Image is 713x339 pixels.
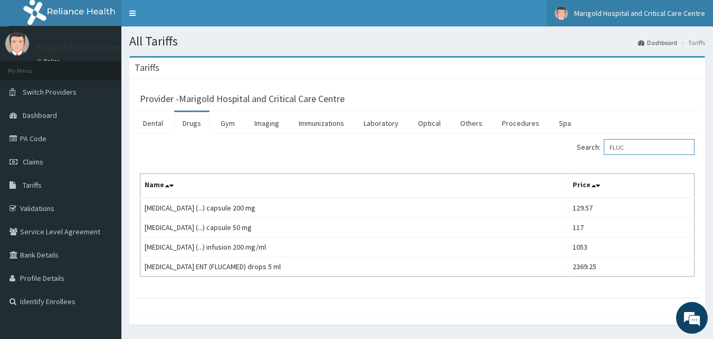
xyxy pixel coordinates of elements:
[410,112,449,134] a: Optical
[550,112,579,134] a: Spa
[23,180,42,190] span: Tariffs
[5,32,29,56] img: User Image
[604,139,695,155] input: Search:
[23,111,57,120] span: Dashboard
[140,237,568,257] td: [MEDICAL_DATA] (...) infusion 200 mg/ml
[37,58,62,65] a: Online
[140,174,568,198] th: Name
[135,112,172,134] a: Dental
[568,218,695,237] td: 117
[23,157,43,167] span: Claims
[55,59,177,73] div: Chat with us now
[140,198,568,218] td: [MEDICAL_DATA] (...) capsule 200 mg
[493,112,548,134] a: Procedures
[135,63,159,72] h3: Tariffs
[555,7,568,20] img: User Image
[568,174,695,198] th: Price
[678,38,705,47] li: Tariffs
[173,5,198,31] div: Minimize live chat window
[140,257,568,277] td: [MEDICAL_DATA] ENT (FLUCAMED) drops 5 ml
[140,218,568,237] td: [MEDICAL_DATA] (...) capsule 50 mg
[246,112,288,134] a: Imaging
[568,257,695,277] td: 2369.25
[37,43,208,52] p: Marigold Hospital and Critical Care Centre
[355,112,407,134] a: Laboratory
[568,237,695,257] td: 1053
[577,139,695,155] label: Search:
[61,102,146,209] span: We're online!
[140,94,345,104] h3: Provider - Marigold Hospital and Critical Care Centre
[5,226,201,263] textarea: Type your message and hit 'Enter'
[452,112,491,134] a: Others
[23,87,77,97] span: Switch Providers
[638,38,677,47] a: Dashboard
[212,112,243,134] a: Gym
[129,34,705,48] h1: All Tariffs
[290,112,353,134] a: Immunizations
[568,198,695,218] td: 129.57
[20,53,43,79] img: d_794563401_company_1708531726252_794563401
[574,8,705,18] span: Marigold Hospital and Critical Care Centre
[174,112,210,134] a: Drugs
